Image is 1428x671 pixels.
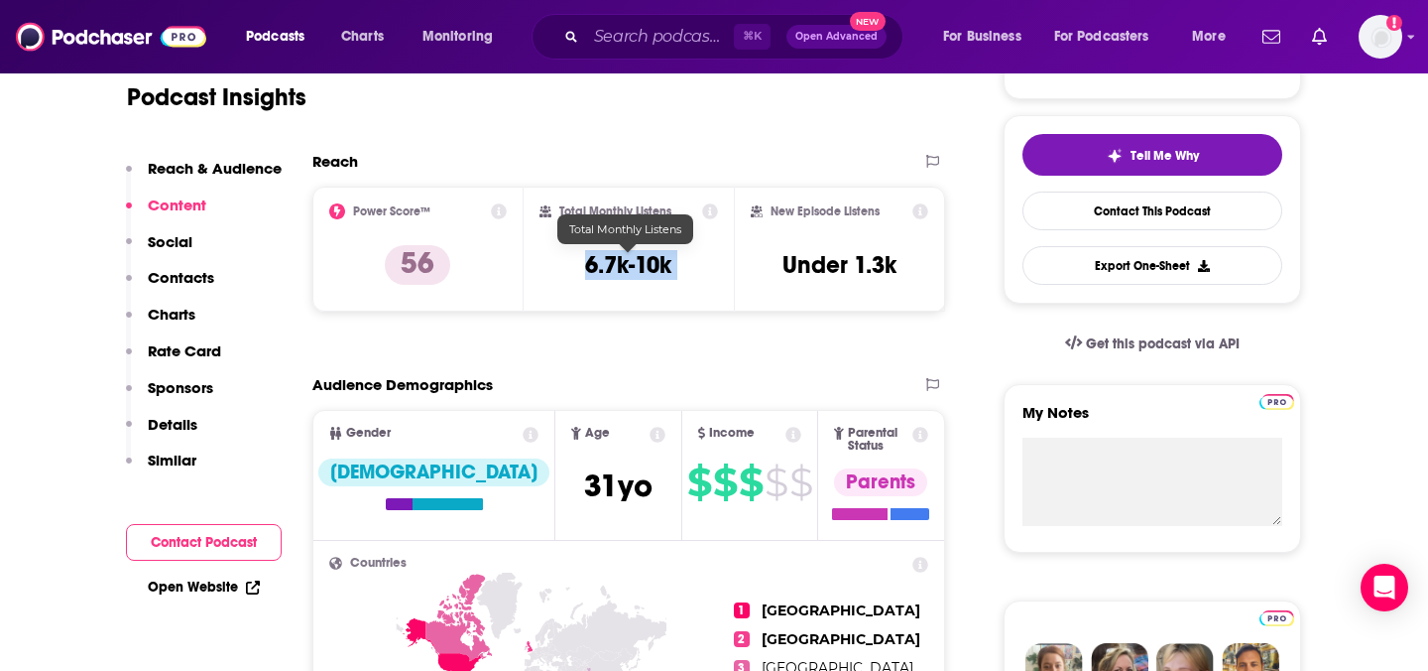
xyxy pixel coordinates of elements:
[586,21,734,53] input: Search podcasts, credits, & more...
[1259,610,1294,626] img: Podchaser Pro
[1022,246,1282,285] button: Export One-Sheet
[409,21,519,53] button: open menu
[1304,20,1335,54] a: Show notifications dropdown
[1359,15,1402,59] span: Logged in as AutumnKatie
[312,375,493,394] h2: Audience Demographics
[834,469,927,496] div: Parents
[584,467,653,505] span: 31 yo
[850,12,886,31] span: New
[771,204,880,218] h2: New Episode Listens
[709,427,755,440] span: Income
[1107,148,1123,164] img: tell me why sparkle
[550,14,922,60] div: Search podcasts, credits, & more...
[734,24,771,50] span: ⌘ K
[126,159,282,196] button: Reach & Audience
[569,222,681,236] span: Total Monthly Listens
[1041,21,1178,53] button: open menu
[126,268,214,305] button: Contacts
[1054,23,1149,51] span: For Podcasters
[1178,21,1250,53] button: open menu
[739,467,763,498] span: $
[943,23,1021,51] span: For Business
[148,378,213,397] p: Sponsors
[1022,134,1282,176] button: tell me why sparkleTell Me Why
[127,82,306,112] h1: Podcast Insights
[1259,607,1294,626] a: Pro website
[762,602,920,619] span: [GEOGRAPHIC_DATA]
[1022,192,1282,230] a: Contact This Podcast
[148,579,260,596] a: Open Website
[148,415,197,434] p: Details
[346,427,391,440] span: Gender
[350,557,407,570] span: Countries
[341,23,384,51] span: Charts
[1049,320,1255,368] a: Get this podcast via API
[148,196,206,214] p: Content
[126,232,192,269] button: Social
[559,204,671,218] h2: Total Monthly Listens
[762,630,920,648] span: [GEOGRAPHIC_DATA]
[148,232,192,251] p: Social
[246,23,304,51] span: Podcasts
[126,451,196,487] button: Similar
[126,378,213,415] button: Sponsors
[318,459,549,486] div: [DEMOGRAPHIC_DATA]
[848,427,909,453] span: Parental Status
[126,196,206,232] button: Content
[795,32,878,42] span: Open Advanced
[1361,564,1408,611] div: Open Intercom Messenger
[1259,391,1294,410] a: Pro website
[929,21,1046,53] button: open menu
[1192,23,1226,51] span: More
[148,159,282,178] p: Reach & Audience
[1254,20,1288,54] a: Show notifications dropdown
[1386,15,1402,31] svg: Add a profile image
[126,305,195,341] button: Charts
[765,467,787,498] span: $
[1086,335,1240,352] span: Get this podcast via API
[126,415,197,452] button: Details
[148,341,221,360] p: Rate Card
[232,21,330,53] button: open menu
[148,268,214,287] p: Contacts
[126,524,282,561] button: Contact Podcast
[585,427,610,440] span: Age
[385,245,450,285] p: 56
[1022,403,1282,438] label: My Notes
[312,152,358,171] h2: Reach
[786,25,887,49] button: Open AdvancedNew
[782,250,896,280] h3: Under 1.3k
[789,467,812,498] span: $
[687,467,711,498] span: $
[353,204,430,218] h2: Power Score™
[734,603,750,618] span: 1
[1359,15,1402,59] button: Show profile menu
[16,18,206,56] img: Podchaser - Follow, Share and Rate Podcasts
[734,631,750,647] span: 2
[328,21,396,53] a: Charts
[126,341,221,378] button: Rate Card
[1130,148,1199,164] span: Tell Me Why
[1359,15,1402,59] img: User Profile
[148,305,195,324] p: Charts
[1259,394,1294,410] img: Podchaser Pro
[585,250,671,280] h3: 6.7k-10k
[148,451,196,470] p: Similar
[713,467,737,498] span: $
[422,23,493,51] span: Monitoring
